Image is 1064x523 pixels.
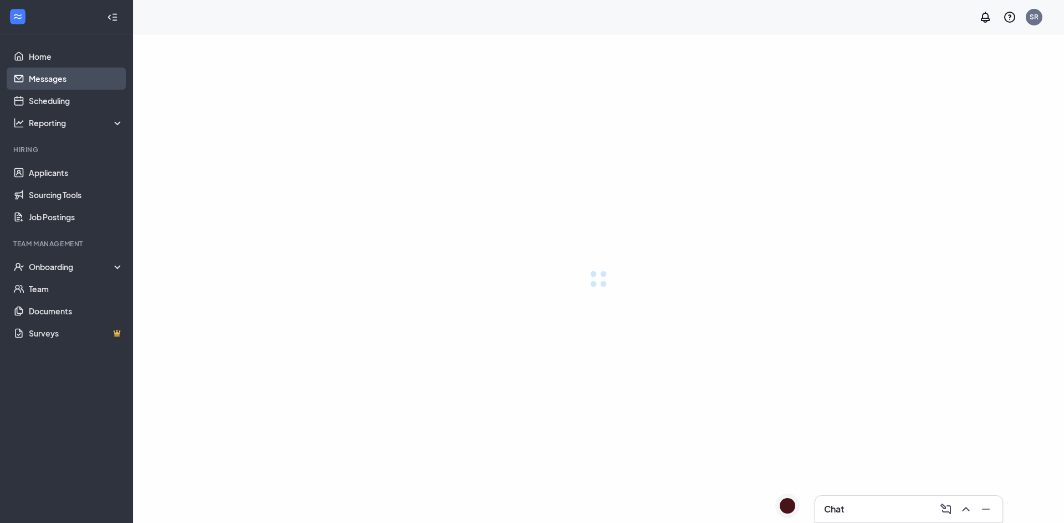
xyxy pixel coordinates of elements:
svg: WorkstreamLogo [12,11,23,22]
a: Sourcing Tools [29,184,124,206]
a: Team [29,278,124,300]
svg: ComposeMessage [939,503,953,516]
div: Hiring [13,145,121,154]
svg: Minimize [979,503,993,516]
button: ChevronUp [956,500,974,518]
button: Minimize [976,500,994,518]
a: Documents [29,300,124,322]
a: Applicants [29,162,124,184]
svg: Notifications [979,11,992,24]
svg: ChevronUp [959,503,973,516]
h3: Chat [824,503,844,515]
a: Messages [29,68,124,90]
svg: Analysis [13,117,24,128]
a: SurveysCrown [29,322,124,344]
svg: UserCheck [13,261,24,272]
a: Scheduling [29,90,124,112]
svg: QuestionInfo [1003,11,1016,24]
button: ComposeMessage [936,500,954,518]
div: Team Management [13,239,121,248]
svg: Collapse [107,12,118,23]
a: Job Postings [29,206,124,228]
div: SR [1030,12,1039,22]
div: Onboarding [29,261,124,272]
div: Reporting [29,117,124,128]
a: Home [29,45,124,68]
